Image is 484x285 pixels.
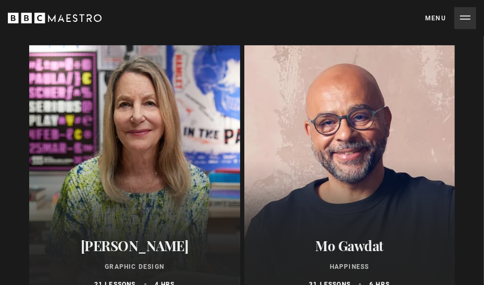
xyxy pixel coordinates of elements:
h2: [PERSON_NAME] [35,238,234,254]
svg: BBC Maestro [8,10,102,26]
p: Happiness [251,262,449,271]
button: Toggle navigation [425,7,476,29]
h2: Mo Gawdat [251,238,449,254]
p: Graphic Design [35,262,234,271]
